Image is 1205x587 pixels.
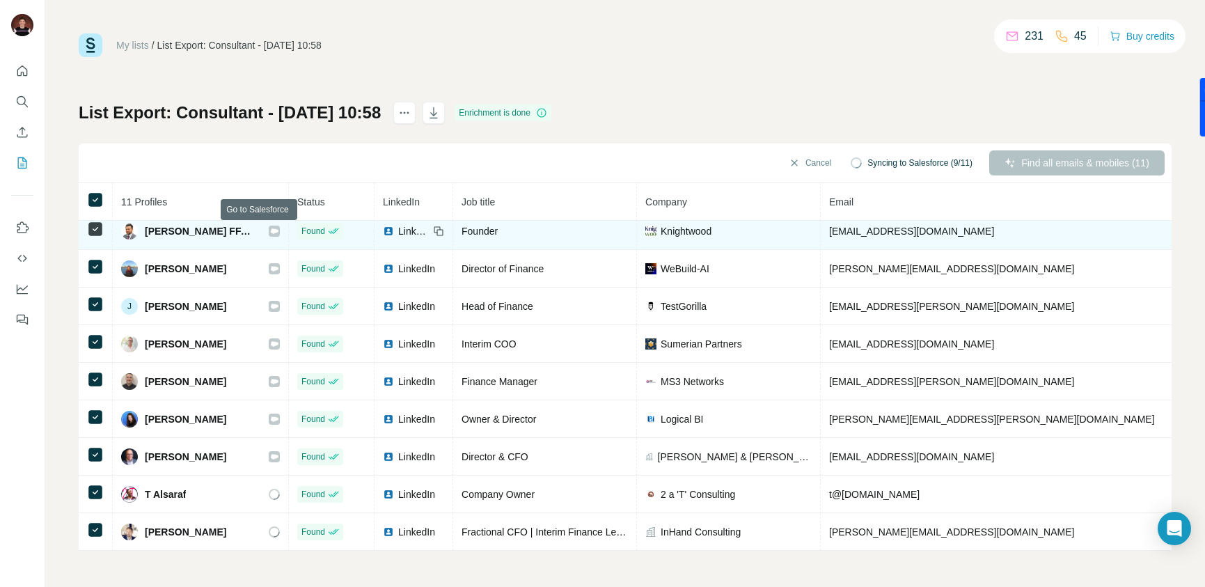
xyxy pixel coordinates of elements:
[116,40,149,51] a: My lists
[462,338,517,350] span: Interim COO
[383,526,394,538] img: LinkedIn logo
[145,262,226,276] span: [PERSON_NAME]
[661,412,703,426] span: Logical BI
[297,196,325,208] span: Status
[661,525,741,539] span: InHand Consulting
[145,299,226,313] span: [PERSON_NAME]
[661,262,709,276] span: WeBuild-AI
[383,451,394,462] img: LinkedIn logo
[398,375,435,389] span: LinkedIn
[661,487,735,501] span: 2 a 'T' Consulting
[11,89,33,114] button: Search
[383,489,394,500] img: LinkedIn logo
[383,196,420,208] span: LinkedIn
[383,263,394,274] img: LinkedIn logo
[829,376,1074,387] span: [EMAIL_ADDRESS][PERSON_NAME][DOMAIN_NAME]
[829,301,1074,312] span: [EMAIL_ADDRESS][PERSON_NAME][DOMAIN_NAME]
[383,226,394,237] img: LinkedIn logo
[145,487,186,501] span: T Alsaraf
[145,525,226,539] span: [PERSON_NAME]
[645,196,687,208] span: Company
[79,102,381,124] h1: List Export: Consultant - [DATE] 10:58
[455,104,551,121] div: Enrichment is done
[301,300,325,313] span: Found
[829,338,994,350] span: [EMAIL_ADDRESS][DOMAIN_NAME]
[11,307,33,332] button: Feedback
[829,263,1074,274] span: [PERSON_NAME][EMAIL_ADDRESS][DOMAIN_NAME]
[121,223,138,240] img: Avatar
[398,337,435,351] span: LinkedIn
[1074,28,1087,45] p: 45
[645,376,656,387] img: company-logo
[462,489,535,500] span: Company Owner
[145,337,226,351] span: [PERSON_NAME]
[301,338,325,350] span: Found
[301,488,325,501] span: Found
[398,262,435,276] span: LinkedIn
[779,150,841,175] button: Cancel
[121,336,138,352] img: Avatar
[462,376,537,387] span: Finance Manager
[383,338,394,350] img: LinkedIn logo
[121,298,138,315] div: J
[145,224,255,238] span: [PERSON_NAME] FFA FIPA
[121,486,138,503] img: Avatar
[645,226,656,237] img: company-logo
[462,414,536,425] span: Owner & Director
[301,451,325,463] span: Found
[1110,26,1174,46] button: Buy credits
[398,487,435,501] span: LinkedIn
[645,338,656,350] img: company-logo
[462,301,533,312] span: Head of Finance
[829,451,994,462] span: [EMAIL_ADDRESS][DOMAIN_NAME]
[301,225,325,237] span: Found
[301,263,325,275] span: Found
[121,260,138,277] img: Avatar
[398,299,435,313] span: LinkedIn
[829,414,1155,425] span: [PERSON_NAME][EMAIL_ADDRESS][PERSON_NAME][DOMAIN_NAME]
[383,414,394,425] img: LinkedIn logo
[301,413,325,425] span: Found
[145,375,226,389] span: [PERSON_NAME]
[829,196,853,208] span: Email
[462,226,498,237] span: Founder
[398,525,435,539] span: LinkedIn
[383,376,394,387] img: LinkedIn logo
[462,196,495,208] span: Job title
[121,373,138,390] img: Avatar
[121,411,138,428] img: Avatar
[462,451,528,462] span: Director & CFO
[462,263,544,274] span: Director of Finance
[829,526,1074,538] span: [PERSON_NAME][EMAIL_ADDRESS][DOMAIN_NAME]
[645,414,656,425] img: company-logo
[645,301,656,312] img: company-logo
[301,526,325,538] span: Found
[645,491,656,497] img: company-logo
[157,38,322,52] div: List Export: Consultant - [DATE] 10:58
[661,375,724,389] span: MS3 Networks
[11,215,33,240] button: Use Surfe on LinkedIn
[121,196,167,208] span: 11 Profiles
[661,337,742,351] span: Sumerian Partners
[145,412,226,426] span: [PERSON_NAME]
[11,246,33,271] button: Use Surfe API
[645,263,656,274] img: company-logo
[393,102,416,124] button: actions
[398,412,435,426] span: LinkedIn
[121,524,138,540] img: Avatar
[152,38,155,52] li: /
[398,450,435,464] span: LinkedIn
[462,526,704,538] span: Fractional CFO | Interim Finance Leader | Founder CEO
[11,150,33,175] button: My lists
[829,489,920,500] span: t@[DOMAIN_NAME]
[661,224,711,238] span: Knightwood
[1158,512,1191,545] div: Open Intercom Messenger
[661,299,707,313] span: TestGorilla
[145,450,226,464] span: [PERSON_NAME]
[11,58,33,84] button: Quick start
[11,276,33,302] button: Dashboard
[11,14,33,36] img: Avatar
[829,226,994,237] span: [EMAIL_ADDRESS][DOMAIN_NAME]
[658,450,812,464] span: [PERSON_NAME] & [PERSON_NAME] LIMITED
[383,301,394,312] img: LinkedIn logo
